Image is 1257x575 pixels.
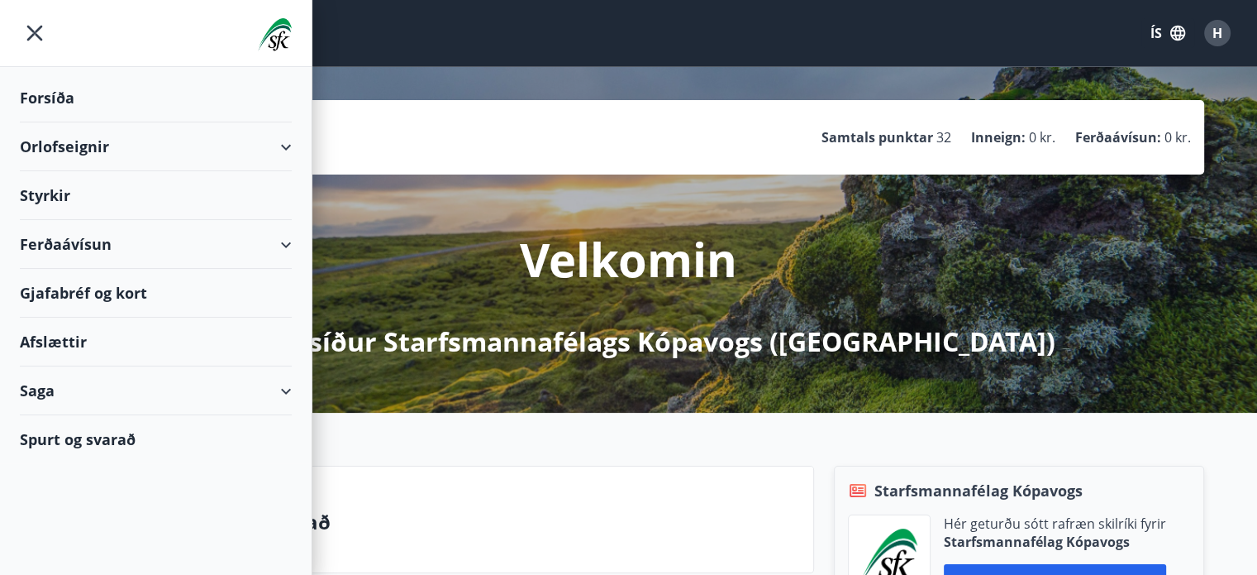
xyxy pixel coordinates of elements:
[1141,18,1194,48] button: ÍS
[944,515,1166,533] p: Hér geturðu sótt rafræn skilríki fyrir
[202,323,1055,360] p: á Mínar síður Starfsmannafélags Kópavogs ([GEOGRAPHIC_DATA])
[20,318,292,367] div: Afslættir
[874,480,1083,501] span: Starfsmannafélag Kópavogs
[20,18,50,48] button: menu
[175,508,800,536] p: Spurt og svarað
[20,74,292,122] div: Forsíða
[20,122,292,171] div: Orlofseignir
[1164,128,1191,146] span: 0 kr.
[20,220,292,269] div: Ferðaávísun
[1212,24,1222,42] span: H
[944,533,1166,551] p: Starfsmannafélag Kópavogs
[1029,128,1055,146] span: 0 kr.
[258,18,292,51] img: union_logo
[971,128,1026,146] p: Inneign :
[20,171,292,220] div: Styrkir
[821,128,933,146] p: Samtals punktar
[1075,128,1161,146] p: Ferðaávísun :
[520,228,737,290] p: Velkomin
[936,128,951,146] span: 32
[20,269,292,318] div: Gjafabréf og kort
[20,415,292,463] div: Spurt og svarað
[20,367,292,415] div: Saga
[1197,13,1237,53] button: H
